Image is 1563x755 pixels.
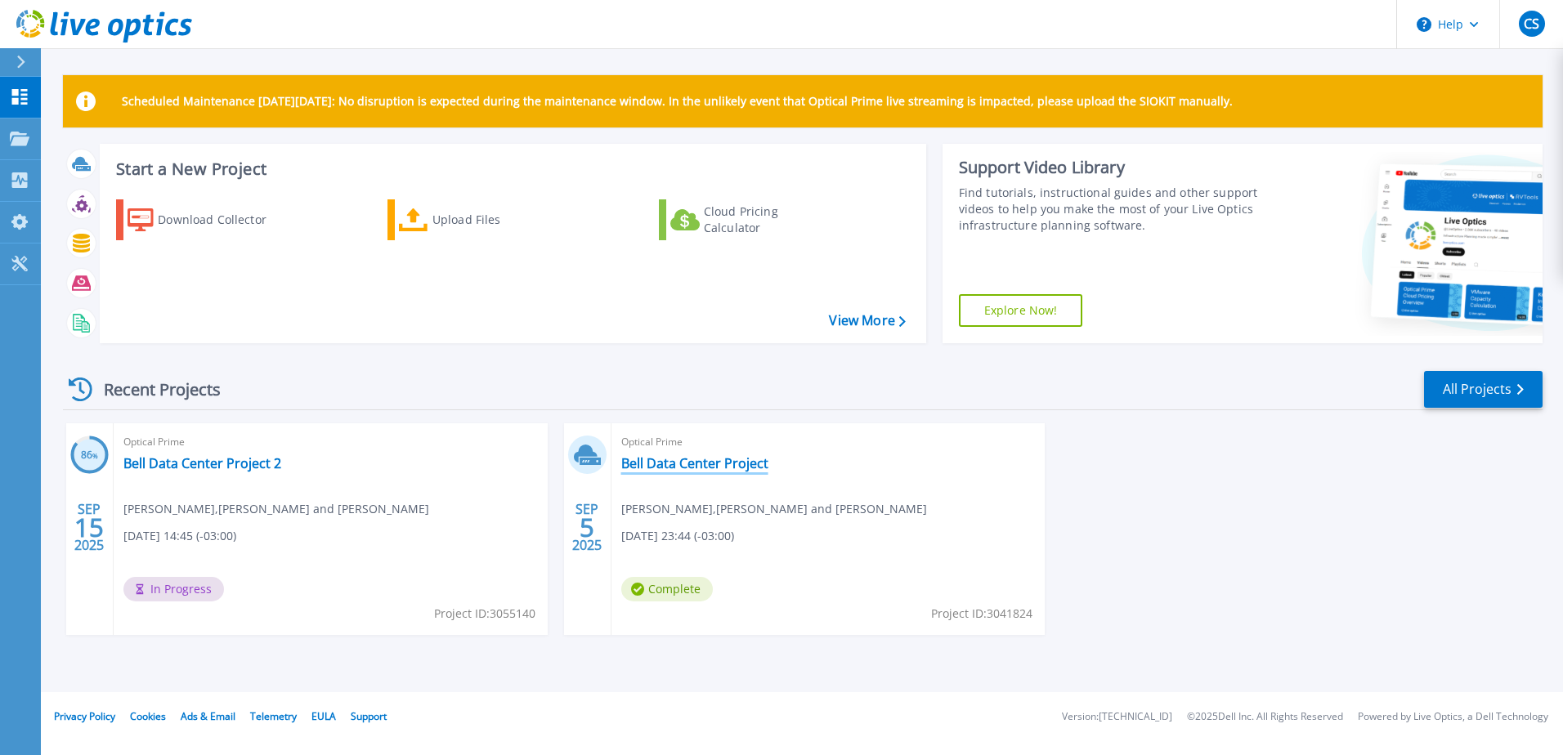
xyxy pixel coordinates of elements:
[959,157,1265,178] div: Support Video Library
[54,709,115,723] a: Privacy Policy
[74,498,105,557] div: SEP 2025
[123,527,236,545] span: [DATE] 14:45 (-03:00)
[580,520,594,534] span: 5
[387,199,570,240] a: Upload Files
[116,199,298,240] a: Download Collector
[434,605,535,623] span: Project ID: 3055140
[123,500,429,518] span: [PERSON_NAME] , [PERSON_NAME] and [PERSON_NAME]
[931,605,1032,623] span: Project ID: 3041824
[181,709,235,723] a: Ads & Email
[122,95,1233,108] p: Scheduled Maintenance [DATE][DATE]: No disruption is expected during the maintenance window. In t...
[311,709,336,723] a: EULA
[621,527,734,545] span: [DATE] 23:44 (-03:00)
[621,433,1036,451] span: Optical Prime
[1424,371,1543,408] a: All Projects
[123,455,281,471] a: Bell Data Center Project 2
[959,294,1083,327] a: Explore Now!
[123,433,538,451] span: Optical Prime
[659,199,841,240] a: Cloud Pricing Calculator
[959,185,1265,234] div: Find tutorials, instructional guides and other support videos to help you make the most of your L...
[1358,712,1548,722] li: Powered by Live Optics, a Dell Technology
[70,446,109,465] h3: 86
[704,203,835,236] div: Cloud Pricing Calculator
[123,577,224,601] span: In Progress
[158,203,289,236] div: Download Collector
[571,498,602,557] div: SEP 2025
[130,709,166,723] a: Cookies
[63,369,243,409] div: Recent Projects
[621,455,768,471] a: Bell Data Center Project
[621,500,927,518] span: [PERSON_NAME] , [PERSON_NAME] and [PERSON_NAME]
[829,313,905,328] a: View More
[432,203,563,236] div: Upload Files
[92,451,98,460] span: %
[116,160,905,178] h3: Start a New Project
[74,520,104,534] span: 15
[1187,712,1343,722] li: © 2025 Dell Inc. All Rights Reserved
[1062,712,1172,722] li: Version: [TECHNICAL_ID]
[621,577,713,601] span: Complete
[1524,17,1539,30] span: CS
[250,709,297,723] a: Telemetry
[351,709,387,723] a: Support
